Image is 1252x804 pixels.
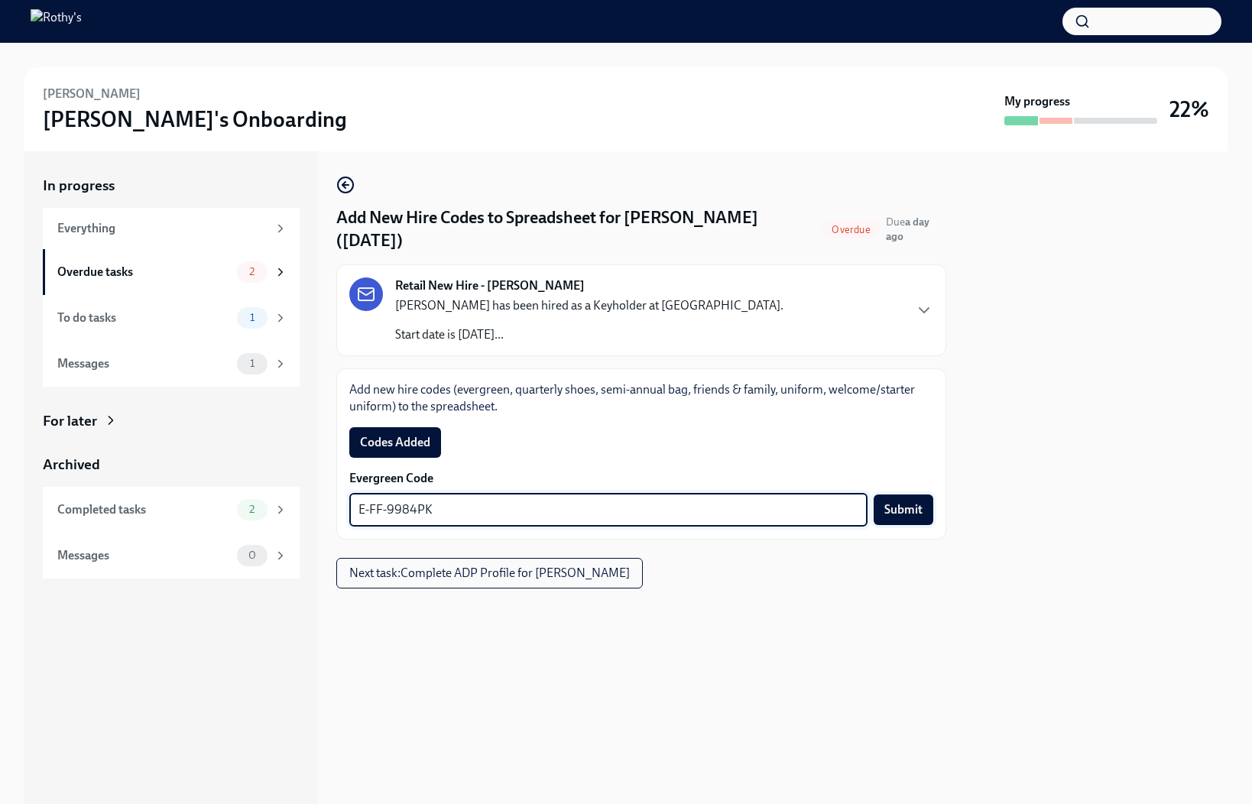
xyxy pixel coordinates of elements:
[395,326,783,343] p: Start date is [DATE]...
[43,341,300,387] a: Messages1
[241,358,264,369] span: 1
[240,266,264,277] span: 2
[349,381,933,415] p: .
[43,533,300,579] a: Messages0
[1004,93,1070,110] strong: My progress
[241,312,264,323] span: 1
[43,411,300,431] a: For later
[43,411,97,431] div: For later
[57,264,231,280] div: Overdue tasks
[886,216,929,243] strong: a day ago
[57,547,231,564] div: Messages
[57,310,231,326] div: To do tasks
[57,220,268,237] div: Everything
[336,206,816,252] h4: Add New Hire Codes to Spreadsheet for [PERSON_NAME] ([DATE])
[395,277,585,294] strong: Retail New Hire - [PERSON_NAME]
[57,355,231,372] div: Messages
[884,502,923,517] span: Submit
[43,86,141,102] h6: [PERSON_NAME]
[874,494,933,525] button: Submit
[822,224,879,235] span: Overdue
[336,558,643,588] button: Next task:Complete ADP Profile for [PERSON_NAME]
[43,176,300,196] a: In progress
[1169,96,1209,123] h3: 22%
[349,470,933,487] label: Evergreen Code
[349,566,630,581] span: Next task : Complete ADP Profile for [PERSON_NAME]
[360,435,430,450] span: Codes Added
[43,295,300,341] a: To do tasks1
[43,455,300,475] a: Archived
[57,501,231,518] div: Completed tasks
[240,504,264,515] span: 2
[395,297,783,314] p: [PERSON_NAME] has been hired as a Keyholder at [GEOGRAPHIC_DATA].
[349,427,441,458] button: Codes Added
[43,105,347,133] h3: [PERSON_NAME]'s Onboarding
[43,208,300,249] a: Everything
[239,550,265,561] span: 0
[43,487,300,533] a: Completed tasks2
[358,501,858,519] textarea: E-FF-9984PK
[43,249,300,295] a: Overdue tasks2
[349,382,915,413] a: Add new hire codes (evergreen, quarterly shoes, semi-annual bag, friends & family, uniform, welco...
[31,9,82,34] img: Rothy's
[886,216,929,243] span: Due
